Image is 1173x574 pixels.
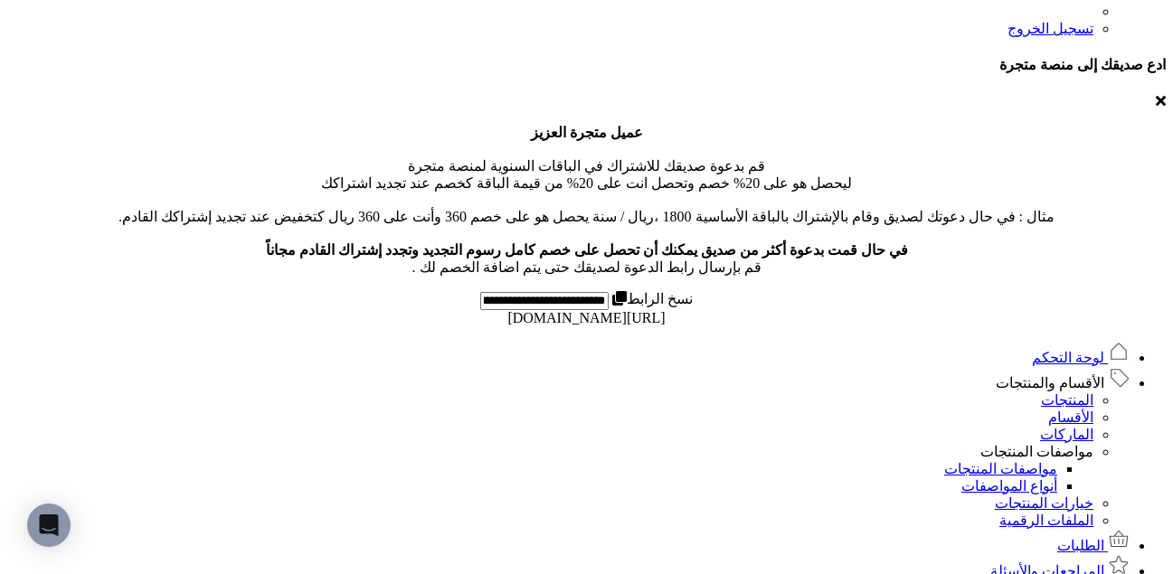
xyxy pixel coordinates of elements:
a: الماركات [1040,427,1093,442]
a: الأقسام [1048,409,1093,425]
b: عميل متجرة العزيز [531,125,643,140]
p: قم بدعوة صديقك للاشتراك في الباقات السنوية لمنصة متجرة ليحصل هو على 20% خصم وتحصل انت على 20% من ... [7,124,1166,276]
label: نسخ الرابط [609,291,693,306]
span: الأقسام والمنتجات [996,375,1104,391]
a: أنواع المواصفات [961,478,1057,494]
b: في حال قمت بدعوة أكثر من صديق يمكنك أن تحصل على خصم كامل رسوم التجديد وتجدد إشتراك القادم مجاناً [266,242,908,258]
a: الطلبات [1057,538,1130,553]
a: خيارات المنتجات [995,495,1093,511]
div: [URL][DOMAIN_NAME] [7,310,1166,326]
div: Open Intercom Messenger [27,503,71,547]
h4: ادع صديقك إلى منصة متجرة [7,56,1166,73]
a: مواصفات المنتجات [944,461,1057,476]
a: الملفات الرقمية [999,513,1093,528]
a: لوحة التحكم [1032,350,1130,365]
span: لوحة التحكم [1032,350,1104,365]
a: المنتجات [1041,392,1093,408]
a: مواصفات المنتجات [980,444,1093,459]
span: الطلبات [1057,538,1104,553]
a: تسجيل الخروج [1007,21,1093,36]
